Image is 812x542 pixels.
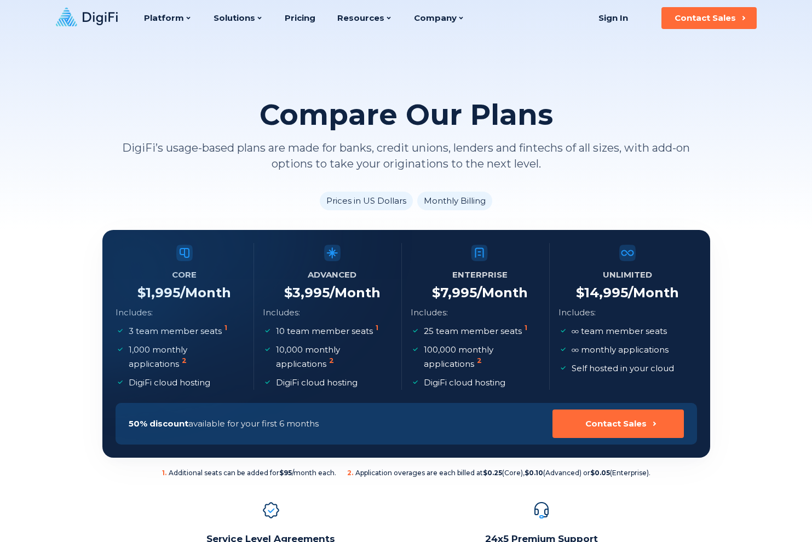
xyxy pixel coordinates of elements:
[477,356,482,365] sup: 2
[182,356,187,365] sup: 2
[276,324,381,338] p: 10 team member seats
[417,192,492,210] li: Monthly Billing
[347,469,353,477] sup: 2 .
[276,376,358,390] p: DigiFi cloud hosting
[329,356,334,365] sup: 2
[483,469,502,477] b: $0.25
[129,417,319,431] p: available for your first 6 months
[590,469,610,477] b: $0.05
[525,324,527,332] sup: 1
[308,267,356,282] h5: Advanced
[424,343,538,371] p: 100,000 monthly applications
[347,469,650,477] span: Application overages are each billed at (Core), (Advanced) or (Enterprise).
[477,285,528,301] span: /Month
[572,361,674,376] p: Self hosted in your cloud
[162,469,336,477] span: Additional seats can be added for /month each.
[162,469,166,477] sup: 1 .
[424,324,529,338] p: 25 team member seats
[276,343,390,371] p: 10,000 monthly applications
[279,469,292,477] b: $95
[129,376,210,390] p: DigiFi cloud hosting
[224,324,227,332] sup: 1
[424,376,505,390] p: DigiFi cloud hosting
[411,305,448,320] p: Includes:
[603,267,652,282] h5: Unlimited
[572,324,667,338] p: team member seats
[129,418,188,429] span: 50% discount
[284,285,381,301] h4: $ 3,995
[432,285,528,301] h4: $ 7,995
[572,343,669,357] p: monthly applications
[661,7,757,29] button: Contact Sales
[320,192,413,210] li: Prices in US Dollars
[552,410,684,438] button: Contact Sales
[558,305,596,320] p: Includes:
[330,285,381,301] span: /Month
[129,343,243,371] p: 1,000 monthly applications
[576,285,679,301] h4: $ 14,995
[585,7,642,29] a: Sign In
[628,285,679,301] span: /Month
[525,469,543,477] b: $0.10
[102,140,710,172] p: DigiFi’s usage-based plans are made for banks, credit unions, lenders and fintechs of all sizes, ...
[260,99,553,131] h2: Compare Our Plans
[376,324,378,332] sup: 1
[585,418,647,429] div: Contact Sales
[675,13,736,24] div: Contact Sales
[452,267,508,282] h5: Enterprise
